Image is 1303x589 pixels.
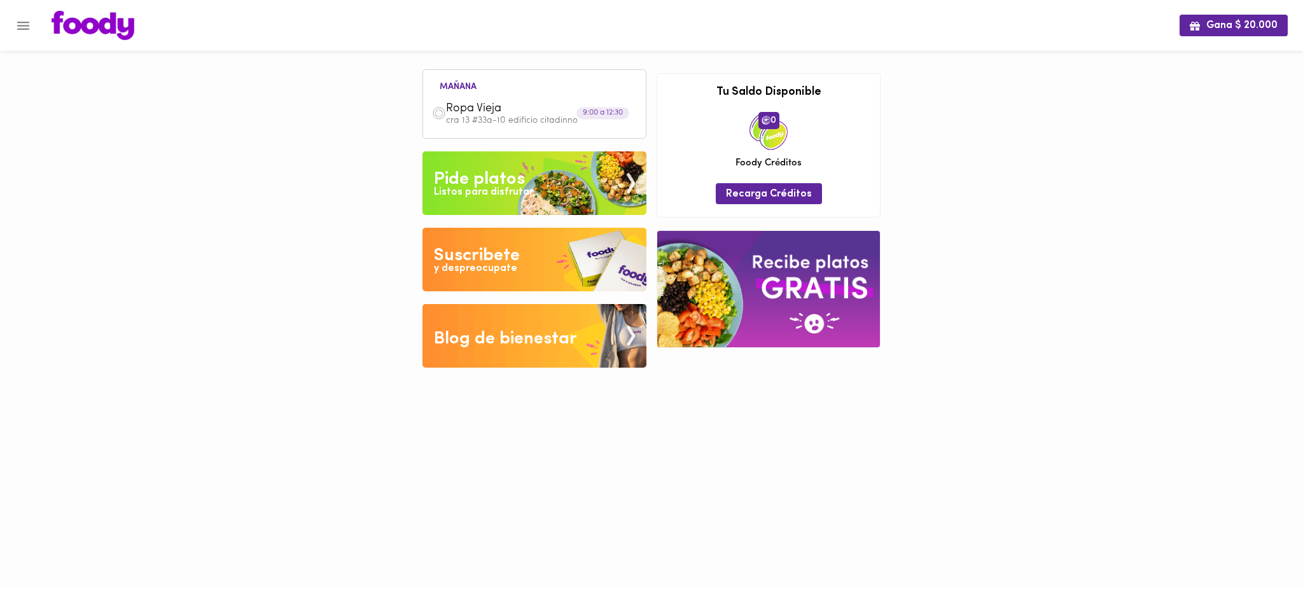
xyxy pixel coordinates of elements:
[422,304,646,368] img: Blog de bienestar
[716,183,822,204] button: Recarga Créditos
[726,188,812,200] span: Recarga Créditos
[434,261,517,276] div: y despreocupate
[735,156,802,170] span: Foody Créditos
[1190,20,1278,32] span: Gana $ 20.000
[434,243,520,268] div: Suscribete
[422,228,646,291] img: Disfruta bajar de peso
[434,167,525,192] div: Pide platos
[429,80,487,92] li: mañana
[576,107,629,120] div: 9:00 a 12:30
[446,116,637,125] p: cra 13 #33a-10 edificio citadinno
[52,11,134,40] img: logo.png
[432,106,446,120] img: dish.png
[1229,515,1290,576] iframe: Messagebird Livechat Widget
[749,112,788,150] img: credits-package.png
[762,116,770,125] img: foody-creditos.png
[446,102,592,116] span: Ropa Vieja
[657,231,880,347] img: referral-banner.png
[8,10,39,41] button: Menu
[1180,15,1288,36] button: Gana $ 20.000
[667,87,870,99] h3: Tu Saldo Disponible
[434,185,533,200] div: Listos para disfrutar
[434,326,577,352] div: Blog de bienestar
[758,112,779,128] span: 0
[422,151,646,215] img: Pide un Platos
